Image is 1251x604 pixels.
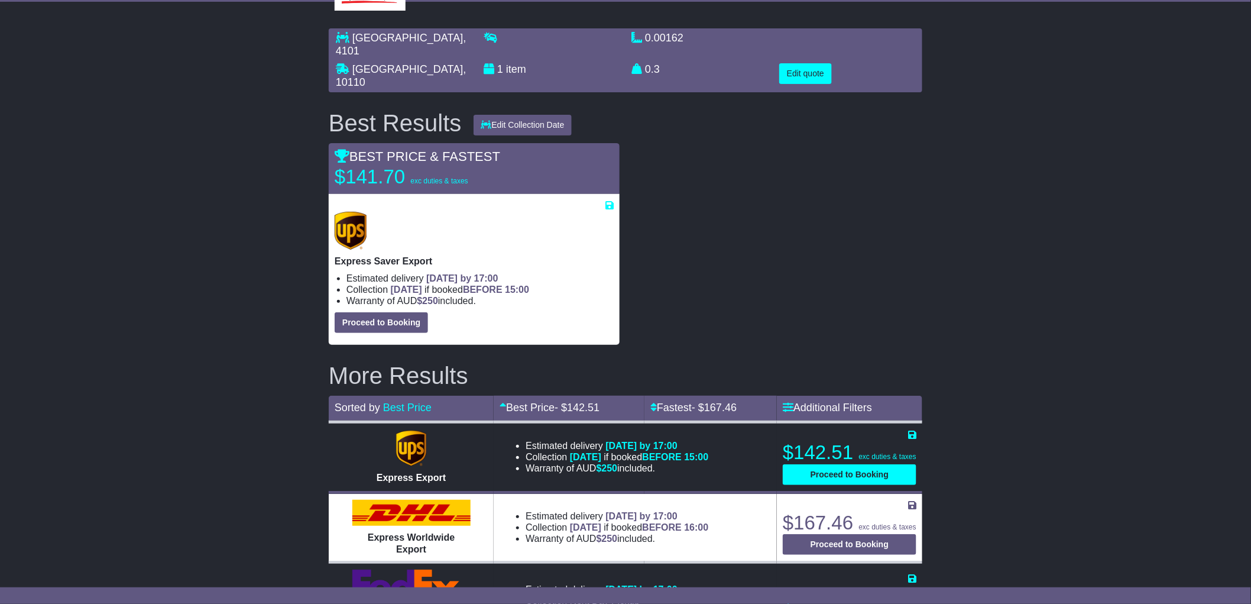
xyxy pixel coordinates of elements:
span: exc duties & taxes [410,177,468,185]
span: if booked [570,452,708,462]
li: Collection [346,284,614,295]
span: 0.3 [645,63,660,75]
img: DHL: Express Worldwide Export [352,500,471,526]
span: [DATE] [391,285,422,295]
span: BEFORE [642,522,682,532]
span: 16:00 [685,522,709,532]
button: Edit Collection Date [474,115,572,135]
span: [DATE] by 17:00 [605,584,678,595]
span: , 4101 [336,32,466,57]
p: $141.70 [335,165,482,189]
img: UPS (new): Express Saver Export [335,212,367,250]
span: 250 [422,296,438,306]
span: [DATE] by 17:00 [605,511,678,521]
span: $ [597,463,618,473]
span: if booked [570,522,708,532]
span: 0.00162 [645,32,683,44]
li: Warranty of AUD included. [346,295,614,306]
span: BEFORE [642,452,682,462]
span: 1 [497,63,503,75]
p: Express Saver Export [335,256,614,267]
span: - $ [692,402,737,414]
span: BEFORE [463,285,503,295]
button: Proceed to Booking [335,312,428,333]
span: [DATE] [570,522,601,532]
span: [DATE] [570,452,601,462]
span: , 10110 [336,63,466,88]
li: Collection [526,522,708,533]
p: $142.51 [783,441,916,464]
button: Proceed to Booking [783,464,916,485]
p: $167.46 [783,511,916,535]
span: BEST PRICE & FASTEST [335,149,500,164]
button: Proceed to Booking [783,534,916,555]
span: exc duties & taxes [859,453,916,461]
button: Edit quote [779,63,832,84]
a: Additional Filters [783,402,872,414]
span: 142.51 [567,402,599,414]
span: Express Worldwide Export [368,532,455,554]
span: $ [597,534,618,544]
span: 250 [602,463,618,473]
li: Estimated delivery [526,440,708,451]
li: Warranty of AUD included. [526,533,708,544]
li: Estimated delivery [526,511,708,522]
div: Best Results [323,110,468,136]
li: Collection [526,451,708,463]
span: [GEOGRAPHIC_DATA] [352,32,463,44]
a: Best Price [383,402,432,414]
span: [GEOGRAPHIC_DATA] [352,63,463,75]
span: [DATE] by 17:00 [605,441,678,451]
span: - $ [555,402,599,414]
li: Estimated delivery [346,273,614,284]
span: 167.46 [704,402,737,414]
span: Express Export [377,473,446,483]
span: item [506,63,526,75]
a: Best Price- $142.51 [500,402,599,414]
span: 250 [602,534,618,544]
span: Sorted by [335,402,380,414]
li: Estimated delivery [526,584,678,595]
img: FedEx Express: International Economy Export [352,570,471,603]
span: exc duties & taxes [859,523,916,531]
h2: More Results [329,363,922,389]
span: $ [417,296,438,306]
span: 15:00 [685,452,709,462]
img: UPS (new): Express Export [396,431,426,466]
li: Warranty of AUD included. [526,463,708,474]
span: [DATE] by 17:00 [426,273,498,283]
span: 15:00 [505,285,529,295]
a: Fastest- $167.46 [650,402,737,414]
span: if booked [391,285,529,295]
